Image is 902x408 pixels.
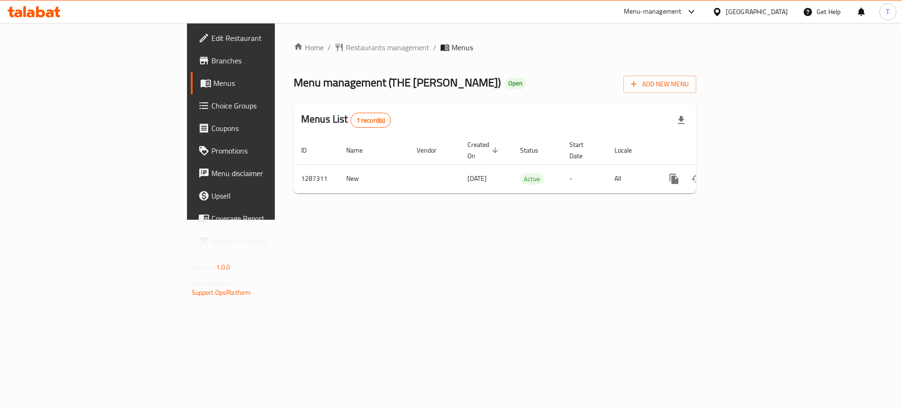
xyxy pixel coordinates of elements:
a: Restaurants management [334,42,429,53]
span: Get support on: [192,277,235,289]
span: Version: [192,261,215,273]
td: - [562,164,607,193]
span: Branches [211,55,330,66]
button: more [663,168,685,190]
span: Open [505,79,526,87]
span: Menu management ( THE [PERSON_NAME] ) [294,72,501,93]
a: Menus [191,72,338,94]
a: Support.OpsPlatform [192,286,251,299]
button: Change Status [685,168,708,190]
div: [GEOGRAPHIC_DATA] [726,7,788,17]
a: Grocery Checklist [191,230,338,252]
div: Menu-management [624,6,682,17]
div: Total records count [350,113,391,128]
a: Upsell [191,185,338,207]
span: Locale [614,145,644,156]
span: T [886,7,889,17]
span: Status [520,145,551,156]
span: Coupons [211,123,330,134]
span: Choice Groups [211,100,330,111]
th: Actions [655,136,761,165]
span: Restaurants management [346,42,429,53]
table: enhanced table [294,136,761,193]
a: Edit Restaurant [191,27,338,49]
nav: breadcrumb [294,42,696,53]
li: / [433,42,436,53]
a: Coupons [191,117,338,139]
span: Active [520,174,544,185]
span: Coverage Report [211,213,330,224]
td: All [607,164,655,193]
div: Export file [670,109,692,131]
span: Created On [467,139,501,162]
span: Start Date [569,139,596,162]
h2: Menus List [301,112,391,128]
span: Add New Menu [631,78,689,90]
span: [DATE] [467,172,487,185]
span: 1 record(s) [351,116,391,125]
a: Branches [191,49,338,72]
span: Name [346,145,375,156]
a: Menu disclaimer [191,162,338,185]
span: 1.0.0 [216,261,231,273]
span: Promotions [211,145,330,156]
span: Grocery Checklist [211,235,330,246]
a: Promotions [191,139,338,162]
span: ID [301,145,319,156]
button: Add New Menu [623,76,696,93]
span: Upsell [211,190,330,201]
a: Choice Groups [191,94,338,117]
span: Menu disclaimer [211,168,330,179]
span: Menus [213,77,330,89]
div: Active [520,173,544,185]
span: Edit Restaurant [211,32,330,44]
a: Coverage Report [191,207,338,230]
td: New [339,164,409,193]
span: Vendor [417,145,449,156]
div: Open [505,78,526,89]
span: Menus [451,42,473,53]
